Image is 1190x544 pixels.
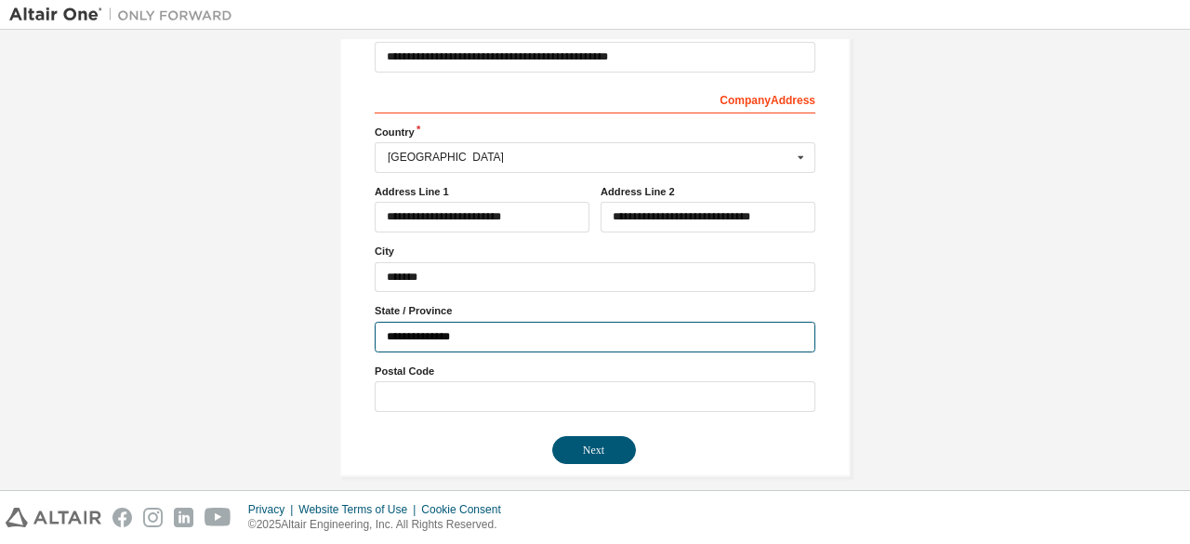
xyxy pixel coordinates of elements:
[9,6,242,24] img: Altair One
[6,508,101,527] img: altair_logo.svg
[375,184,589,199] label: Address Line 1
[375,125,815,139] label: Country
[112,508,132,527] img: facebook.svg
[298,502,421,517] div: Website Terms of Use
[248,517,512,533] p: © 2025 Altair Engineering, Inc. All Rights Reserved.
[375,244,815,259] label: City
[143,508,163,527] img: instagram.svg
[388,152,792,163] div: [GEOGRAPHIC_DATA]
[375,84,815,113] div: Company Address
[248,502,298,517] div: Privacy
[601,184,815,199] label: Address Line 2
[552,436,636,464] button: Next
[174,508,193,527] img: linkedin.svg
[375,364,815,378] label: Postal Code
[421,502,511,517] div: Cookie Consent
[375,303,815,318] label: State / Province
[205,508,231,527] img: youtube.svg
